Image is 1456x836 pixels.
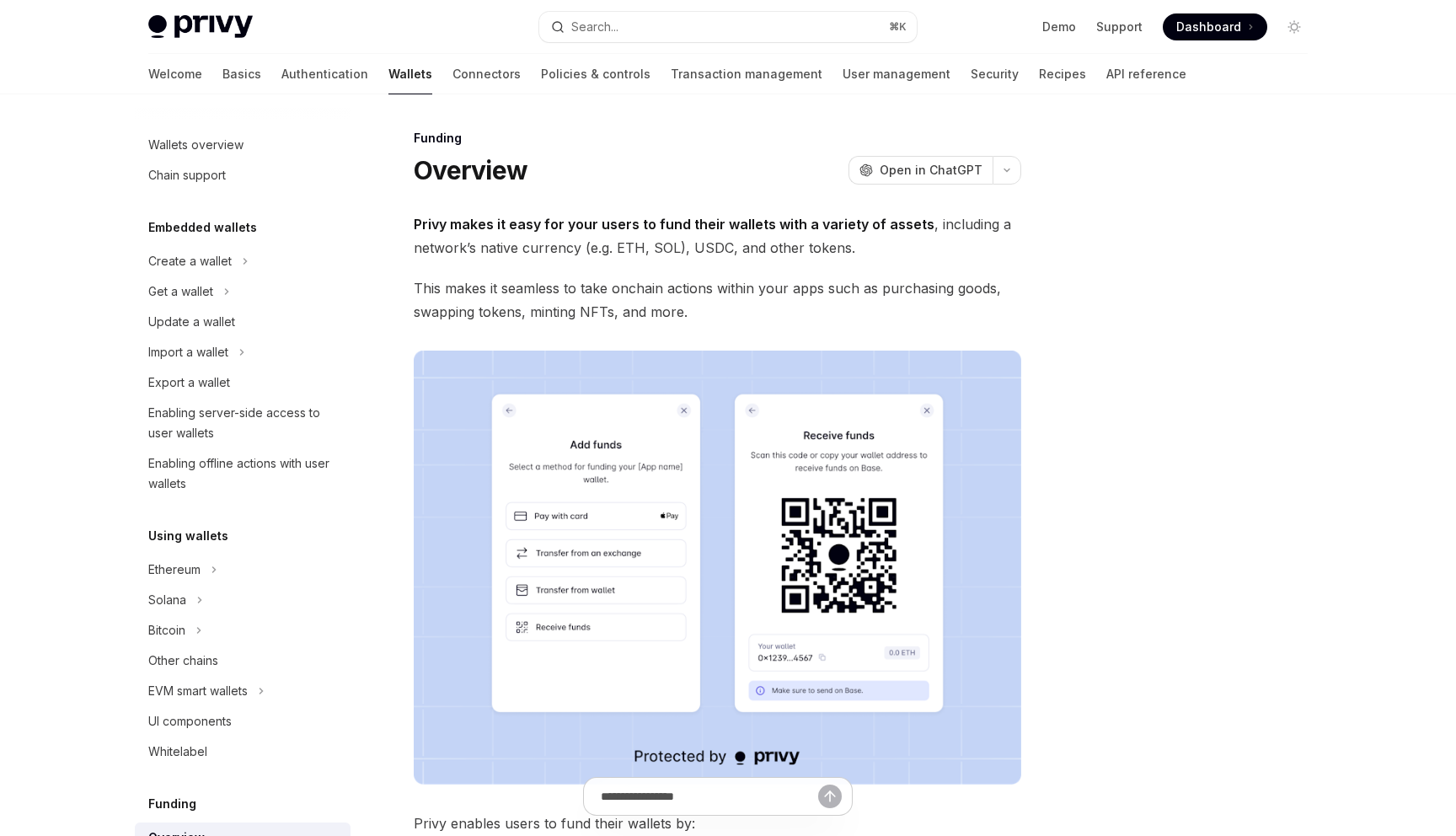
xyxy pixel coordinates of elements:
[414,351,1021,785] img: images/Funding.png
[135,246,351,276] button: Toggle Create a wallet section
[148,372,230,393] div: Export a wallet
[889,20,907,34] span: ⌘ K
[281,54,368,94] a: Authentication
[222,54,261,94] a: Basics
[148,217,257,238] h5: Embedded wallets
[135,615,351,646] button: Toggle Bitcoin section
[135,160,351,190] a: Chain support
[135,676,351,706] button: Toggle EVM smart wallets section
[414,276,1021,324] span: This makes it seamless to take onchain actions within your apps such as purchasing goods, swappin...
[135,367,351,398] a: Export a wallet
[148,453,340,494] div: Enabling offline actions with user wallets
[414,212,1021,260] span: , including a network’s native currency (e.g. ETH, SOL), USDC, and other tokens.
[843,54,950,94] a: User management
[414,130,1021,147] div: Funding
[135,737,351,767] a: Whitelabel
[148,794,196,814] h5: Funding
[148,312,235,332] div: Update a wallet
[148,526,228,546] h5: Using wallets
[571,17,618,37] div: Search...
[148,165,226,185] div: Chain support
[135,706,351,737] a: UI components
[1163,13,1267,40] a: Dashboard
[135,337,351,367] button: Toggle Import a wallet section
[148,742,207,762] div: Whitelabel
[148,711,232,731] div: UI components
[148,281,213,302] div: Get a wallet
[135,276,351,307] button: Toggle Get a wallet section
[541,54,650,94] a: Policies & controls
[148,590,186,610] div: Solana
[148,54,202,94] a: Welcome
[539,12,917,42] button: Open search
[452,54,521,94] a: Connectors
[135,448,351,499] a: Enabling offline actions with user wallets
[1096,19,1143,35] a: Support
[1176,19,1241,35] span: Dashboard
[414,155,527,185] h1: Overview
[135,398,351,448] a: Enabling server-side access to user wallets
[1039,54,1086,94] a: Recipes
[135,555,351,585] button: Toggle Ethereum section
[148,342,228,362] div: Import a wallet
[148,681,248,701] div: EVM smart wallets
[971,54,1019,94] a: Security
[148,620,185,640] div: Bitcoin
[135,130,351,160] a: Wallets overview
[1106,54,1186,94] a: API reference
[818,785,842,808] button: Send message
[1281,13,1308,40] button: Toggle dark mode
[388,54,432,94] a: Wallets
[880,162,982,179] span: Open in ChatGPT
[148,135,244,155] div: Wallets overview
[135,585,351,615] button: Toggle Solana section
[671,54,822,94] a: Transaction management
[414,216,934,233] strong: Privy makes it easy for your users to fund their wallets with a variety of assets
[601,778,818,815] input: Ask a question...
[135,646,351,676] a: Other chains
[135,307,351,337] a: Update a wallet
[148,251,232,271] div: Create a wallet
[148,403,340,443] div: Enabling server-side access to user wallets
[848,156,993,185] button: Open in ChatGPT
[148,560,201,580] div: Ethereum
[148,15,253,39] img: light logo
[1042,19,1076,35] a: Demo
[148,651,218,671] div: Other chains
